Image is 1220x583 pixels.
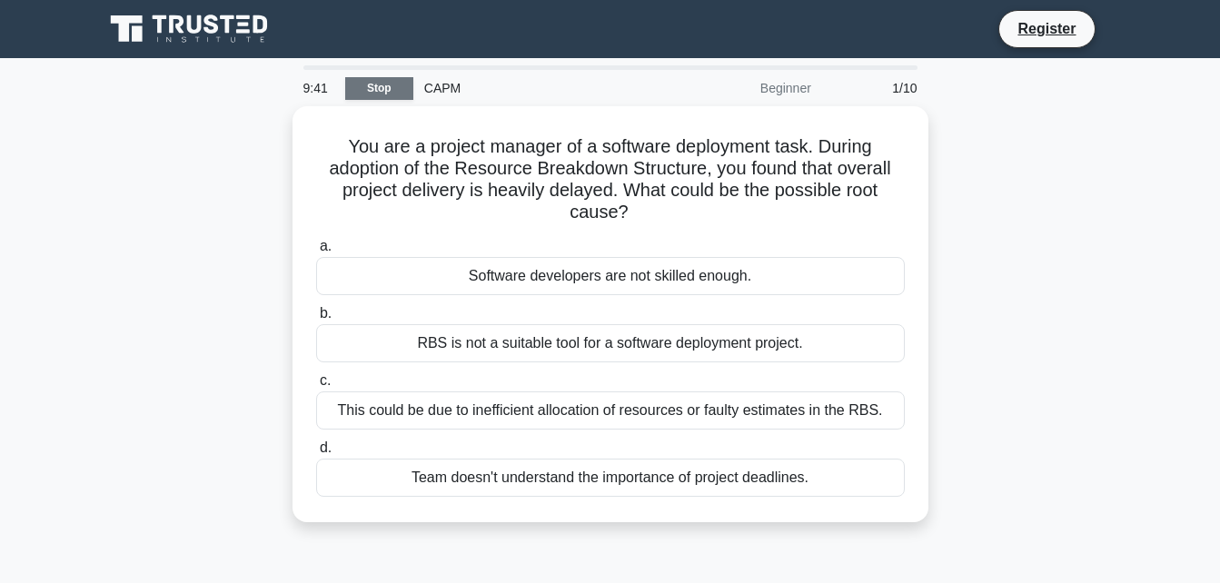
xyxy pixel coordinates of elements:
div: CAPM [413,70,663,106]
div: This could be due to inefficient allocation of resources or faulty estimates in the RBS. [316,391,905,430]
a: Stop [345,77,413,100]
div: Team doesn't understand the importance of project deadlines. [316,459,905,497]
span: b. [320,305,332,321]
h5: You are a project manager of a software deployment task. During adoption of the Resource Breakdow... [314,135,907,224]
div: RBS is not a suitable tool for a software deployment project. [316,324,905,362]
span: d. [320,440,332,455]
div: Beginner [663,70,822,106]
div: Software developers are not skilled enough. [316,257,905,295]
div: 9:41 [293,70,345,106]
span: a. [320,238,332,253]
div: 1/10 [822,70,928,106]
a: Register [1007,17,1086,40]
span: c. [320,372,331,388]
